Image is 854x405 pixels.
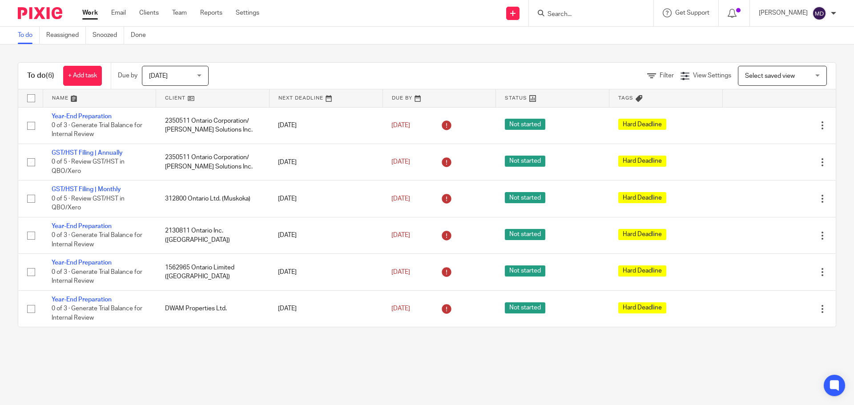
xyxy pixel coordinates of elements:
span: Not started [505,156,545,167]
span: 0 of 5 · Review GST/HST in QBO/Xero [52,159,125,175]
span: [DATE] [391,159,410,165]
td: 2350511 Ontario Corporation/ [PERSON_NAME] Solutions Inc. [156,107,270,144]
span: Hard Deadline [618,192,666,203]
span: [DATE] [391,305,410,312]
td: [DATE] [269,107,383,144]
a: Snoozed [93,27,124,44]
img: Pixie [18,7,62,19]
span: Hard Deadline [618,229,666,240]
td: 2130811 Ontario Inc. ([GEOGRAPHIC_DATA]) [156,217,270,253]
span: [DATE] [149,73,168,79]
a: Year-End Preparation [52,297,112,303]
span: 0 of 3 · Generate Trial Balance for Internal Review [52,305,142,321]
a: Year-End Preparation [52,223,112,229]
a: Clients [139,8,159,17]
td: [DATE] [269,254,383,290]
p: [PERSON_NAME] [759,8,808,17]
span: [DATE] [391,232,410,238]
img: svg%3E [812,6,826,20]
a: GST/HST Filing | Annually [52,150,123,156]
td: 2350511 Ontario Corporation/ [PERSON_NAME] Solutions Inc. [156,144,270,180]
a: Year-End Preparation [52,260,112,266]
span: Tags [618,96,633,100]
td: [DATE] [269,180,383,217]
a: To do [18,27,40,44]
span: View Settings [693,72,731,79]
a: Year-End Preparation [52,113,112,120]
td: 1562965 Ontario Limited ([GEOGRAPHIC_DATA]) [156,254,270,290]
a: Reassigned [46,27,86,44]
span: Not started [505,302,545,313]
span: 0 of 5 · Review GST/HST in QBO/Xero [52,196,125,211]
p: Due by [118,71,137,80]
span: Hard Deadline [618,156,666,167]
span: 0 of 3 · Generate Trial Balance for Internal Review [52,269,142,285]
span: 0 of 3 · Generate Trial Balance for Internal Review [52,232,142,248]
span: Hard Deadline [618,302,666,313]
span: Not started [505,265,545,277]
span: [DATE] [391,196,410,202]
a: Email [111,8,126,17]
td: [DATE] [269,144,383,180]
span: Filter [660,72,674,79]
td: 312800 Ontario Ltd. (Muskoka) [156,180,270,217]
span: Select saved view [745,73,795,79]
td: [DATE] [269,290,383,327]
td: [DATE] [269,217,383,253]
a: Work [82,8,98,17]
a: GST/HST Filing | Monthly [52,186,121,192]
span: (6) [46,72,54,79]
a: Settings [236,8,259,17]
h1: To do [27,71,54,80]
span: [DATE] [391,269,410,275]
a: Team [172,8,187,17]
a: Reports [200,8,222,17]
input: Search [547,11,627,19]
a: + Add task [63,66,102,86]
span: Hard Deadline [618,265,666,277]
span: [DATE] [391,122,410,128]
span: Not started [505,192,545,203]
span: Get Support [675,10,709,16]
span: Not started [505,229,545,240]
span: Not started [505,119,545,130]
span: Hard Deadline [618,119,666,130]
span: 0 of 3 · Generate Trial Balance for Internal Review [52,122,142,138]
td: DWAM Properties Ltd. [156,290,270,327]
a: Done [131,27,153,44]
